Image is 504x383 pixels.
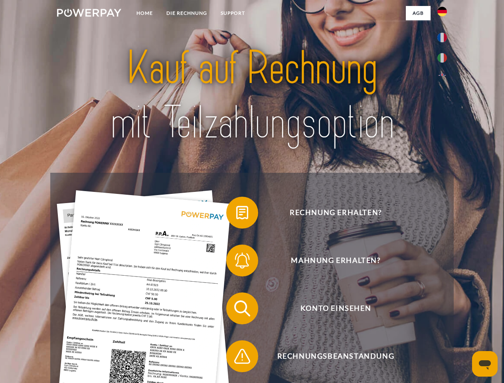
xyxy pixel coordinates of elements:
[437,74,447,83] img: en
[472,351,498,377] iframe: Schaltfläche zum Öffnen des Messaging-Fensters
[238,245,433,276] span: Mahnung erhalten?
[226,340,434,372] button: Rechnungsbeanstandung
[437,33,447,42] img: fr
[238,197,433,229] span: Rechnung erhalten?
[406,6,431,20] a: agb
[226,245,434,276] button: Mahnung erhalten?
[130,6,160,20] a: Home
[437,53,447,63] img: it
[226,292,434,324] button: Konto einsehen
[238,292,433,324] span: Konto einsehen
[226,197,434,229] button: Rechnung erhalten?
[214,6,252,20] a: SUPPORT
[76,38,428,153] img: title-powerpay_de.svg
[232,298,252,318] img: qb_search.svg
[57,9,121,17] img: logo-powerpay-white.svg
[232,346,252,366] img: qb_warning.svg
[323,20,431,34] a: AGB (Kauf auf Rechnung)
[232,251,252,270] img: qb_bell.svg
[437,7,447,16] img: de
[232,203,252,223] img: qb_bill.svg
[160,6,214,20] a: DIE RECHNUNG
[238,340,433,372] span: Rechnungsbeanstandung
